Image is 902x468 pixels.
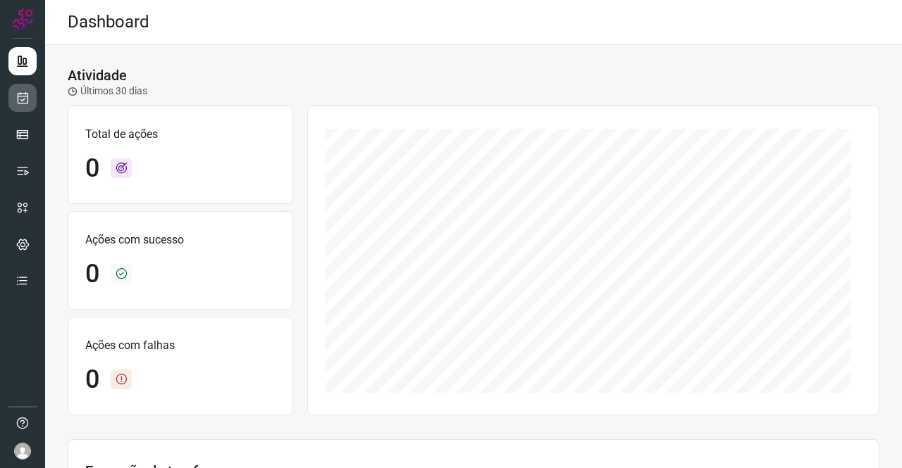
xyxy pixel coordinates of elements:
[68,12,149,32] h2: Dashboard
[68,67,127,84] h3: Atividade
[85,259,99,289] h1: 0
[85,337,276,354] p: Ações com falhas
[85,232,276,248] p: Ações com sucesso
[12,8,33,30] img: Logo
[68,84,147,99] p: Últimos 30 dias
[85,126,276,143] p: Total de ações
[85,365,99,395] h1: 0
[14,443,31,460] img: avatar-user-boy.jpg
[85,153,99,184] h1: 0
